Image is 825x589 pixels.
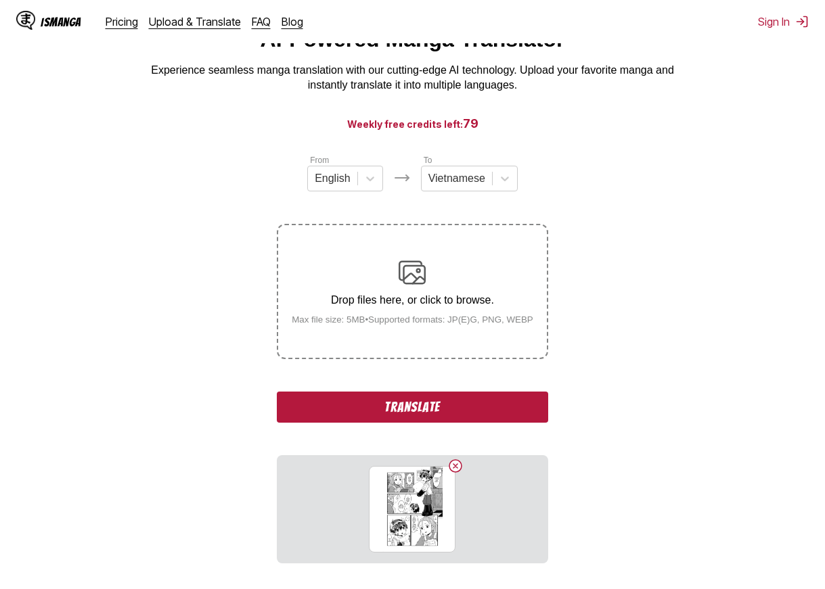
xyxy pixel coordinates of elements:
[106,15,138,28] a: Pricing
[281,294,544,306] p: Drop files here, or click to browse.
[277,392,548,423] button: Translate
[394,170,410,186] img: Languages icon
[252,15,271,28] a: FAQ
[149,15,241,28] a: Upload & Translate
[424,156,432,165] label: To
[142,63,684,93] p: Experience seamless manga translation with our cutting-edge AI technology. Upload your favorite m...
[795,15,809,28] img: Sign out
[463,116,478,131] span: 79
[32,115,793,132] h3: Weekly free credits left:
[310,156,329,165] label: From
[758,15,809,28] button: Sign In
[41,16,81,28] div: IsManga
[282,15,303,28] a: Blog
[16,11,35,30] img: IsManga Logo
[447,458,464,474] button: Delete image
[281,314,544,325] small: Max file size: 5MB • Supported formats: JP(E)G, PNG, WEBP
[16,11,106,32] a: IsManga LogoIsManga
